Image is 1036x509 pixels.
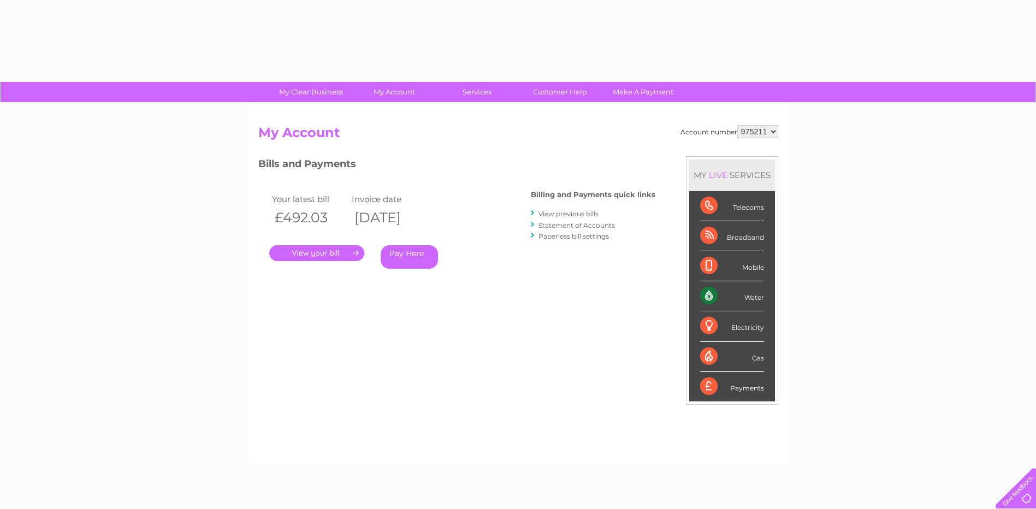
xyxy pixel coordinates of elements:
[700,342,764,372] div: Gas
[269,206,349,229] th: £492.03
[680,125,778,138] div: Account number
[381,245,438,269] a: Pay Here
[538,232,609,240] a: Paperless bill settings
[432,82,522,102] a: Services
[515,82,605,102] a: Customer Help
[349,82,439,102] a: My Account
[266,82,356,102] a: My Clear Business
[349,206,429,229] th: [DATE]
[700,251,764,281] div: Mobile
[700,311,764,341] div: Electricity
[538,221,615,229] a: Statement of Accounts
[598,82,688,102] a: Make A Payment
[531,191,655,199] h4: Billing and Payments quick links
[707,170,730,180] div: LIVE
[538,210,599,218] a: View previous bills
[700,191,764,221] div: Telecoms
[700,221,764,251] div: Broadband
[349,192,429,206] td: Invoice date
[258,125,778,146] h2: My Account
[269,245,364,261] a: .
[689,159,775,191] div: MY SERVICES
[700,372,764,401] div: Payments
[269,192,349,206] td: Your latest bill
[258,156,655,175] h3: Bills and Payments
[700,281,764,311] div: Water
